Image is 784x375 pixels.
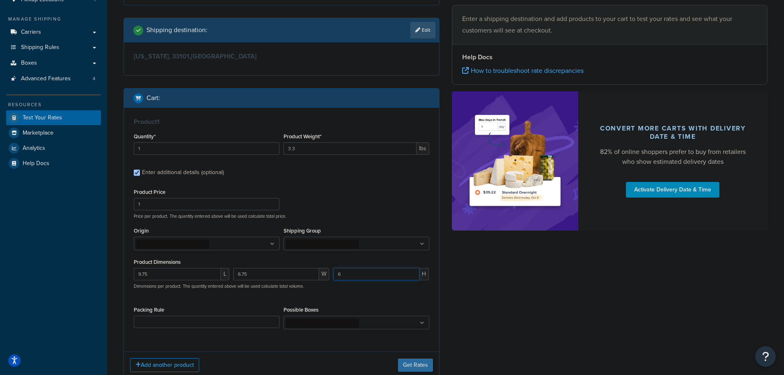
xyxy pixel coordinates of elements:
label: Product Dimensions [134,259,181,265]
label: Quantity* [134,133,156,140]
a: How to troubleshoot rate discrepancies [462,66,584,75]
div: Convert more carts with delivery date & time [598,124,748,141]
input: Enter additional details (optional) [134,170,140,176]
label: Packing Rule [134,307,164,313]
li: Advanced Features [6,71,101,86]
img: tab_keywords_by_traffic_grey.svg [83,48,90,54]
label: Product Weight* [284,133,321,140]
span: Test Your Rates [23,114,62,121]
a: Marketplace [6,126,101,140]
span: 4 [93,75,95,82]
img: tab_domain_overview_orange.svg [24,48,30,54]
div: Resources [6,101,101,108]
button: Open Resource Center [755,346,776,367]
div: Keywords by Traffic [92,49,136,54]
span: Boxes [21,60,37,67]
span: L [221,268,229,280]
a: Help Docs [6,156,101,171]
span: lbs [416,142,429,155]
a: Activate Delivery Date & Time [626,182,719,198]
button: Add another product [130,358,199,372]
p: Enter a shipping destination and add products to your cart to test your rates and see what your c... [462,13,758,36]
input: 0.00 [284,142,416,155]
span: Advanced Features [21,75,71,82]
label: Possible Boxes [284,307,319,313]
h3: Product 1 [134,118,429,126]
span: Help Docs [23,160,49,167]
h2: Shipping destination : [147,26,207,34]
a: Boxes [6,56,101,71]
a: Advanced Features4 [6,71,101,86]
img: website_grey.svg [13,21,20,28]
span: Analytics [23,145,45,152]
label: Product Price [134,189,165,195]
a: Test Your Rates [6,110,101,125]
div: 82% of online shoppers prefer to buy from retailers who show estimated delivery dates [598,147,748,167]
span: Carriers [21,29,41,36]
p: Price per product. The quantity entered above will be used calculate total price. [132,213,431,219]
div: v 4.0.25 [23,13,40,20]
p: Dimensions per product. The quantity entered above will be used calculate total volume. [132,283,304,289]
input: 0.0 [134,142,279,155]
div: Enter additional details (optional) [142,167,224,178]
h4: Help Docs [462,52,758,62]
span: H [419,268,429,280]
span: Marketplace [23,130,54,137]
label: Shipping Group [284,228,321,234]
div: Domain: [DOMAIN_NAME] [21,21,91,28]
img: feature-image-ddt-36eae7f7280da8017bfb280eaccd9c446f90b1fe08728e4019434db127062ab4.png [464,104,566,218]
div: Manage Shipping [6,16,101,23]
a: Carriers [6,25,101,40]
a: Edit [410,22,435,38]
label: Origin [134,228,149,234]
a: Shipping Rules [6,40,101,55]
a: Analytics [6,141,101,156]
div: Domain Overview [33,49,74,54]
button: Get Rates [398,359,433,372]
img: logo_orange.svg [13,13,20,20]
h2: Cart : [147,94,160,102]
span: Shipping Rules [21,44,59,51]
span: W [319,268,329,280]
h3: [US_STATE], 33101 , [GEOGRAPHIC_DATA] [134,52,429,61]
